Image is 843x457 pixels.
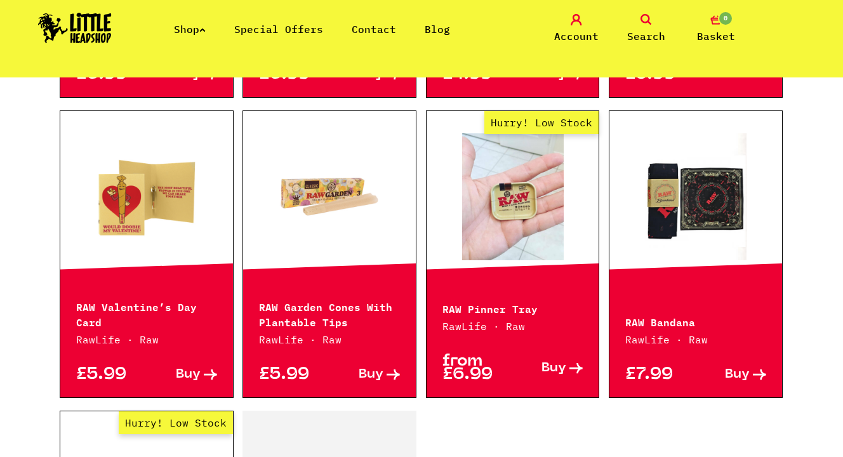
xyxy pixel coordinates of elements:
[76,298,217,329] p: RAW Valentine’s Day Card
[76,68,147,81] p: £3.99
[119,411,233,434] span: Hurry! Low Stock
[513,355,583,381] a: Buy
[554,29,599,44] span: Account
[329,368,400,381] a: Buy
[627,29,665,44] span: Search
[147,368,217,381] a: Buy
[259,298,400,329] p: RAW Garden Cones With Plantable Tips
[176,368,201,381] span: Buy
[625,55,696,81] p: from £5.99
[718,11,733,26] span: 0
[234,23,323,36] a: Special Offers
[425,23,450,36] a: Blog
[259,68,329,81] p: £3.99
[442,319,583,334] p: RawLife · Raw
[38,13,112,43] img: Little Head Shop Logo
[625,314,766,329] p: RAW Bandana
[684,14,748,44] a: 0 Basket
[259,368,329,381] p: £5.99
[541,362,566,375] span: Buy
[259,332,400,347] p: RawLife · Raw
[442,68,513,81] p: £4.99
[696,368,766,381] a: Buy
[625,332,766,347] p: RawLife · Raw
[442,355,513,381] p: from £6.99
[76,368,147,381] p: £5.99
[725,368,750,381] span: Buy
[359,368,383,381] span: Buy
[484,111,599,134] span: Hurry! Low Stock
[352,23,396,36] a: Contact
[76,332,217,347] p: RawLife · Raw
[625,368,696,381] p: £7.99
[174,23,206,36] a: Shop
[442,300,583,315] p: RAW Pinner Tray
[427,133,599,260] a: Hurry! Low Stock
[614,14,678,44] a: Search
[697,29,735,44] span: Basket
